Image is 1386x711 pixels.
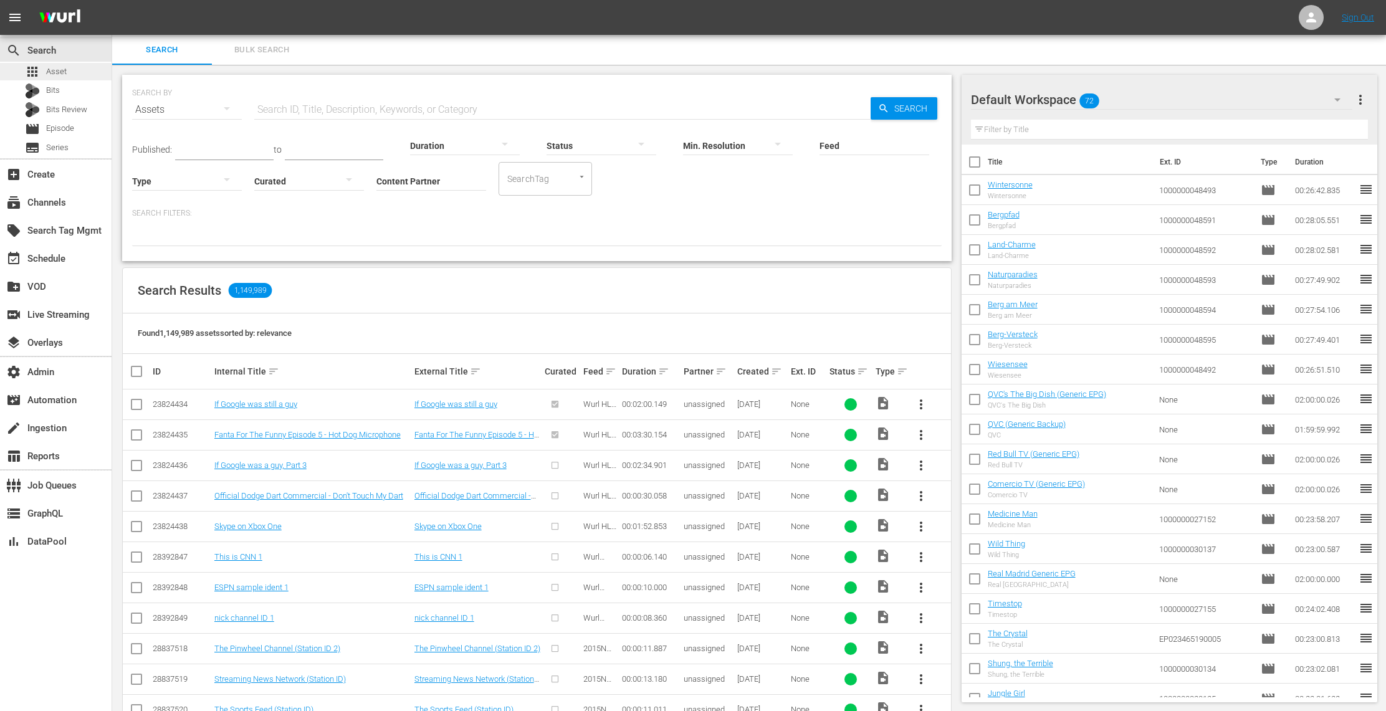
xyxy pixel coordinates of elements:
[1253,145,1288,179] th: Type
[214,430,401,439] a: Fanta For The Funny Episode 5 - Hot Dog Microphone
[25,102,40,117] div: Bits Review
[897,366,908,377] span: sort
[214,552,262,561] a: This is CNN 1
[138,283,221,298] span: Search Results
[1359,332,1374,346] span: reorder
[622,430,680,439] div: 00:03:30.154
[791,644,826,653] div: None
[605,366,616,377] span: sort
[684,583,725,592] span: unassigned
[715,366,727,377] span: sort
[30,3,90,32] img: ans4CAIJ8jUAAAAAAAAAAAAAAAAAAAAAAAAgQb4GAAAAAAAAAAAAAAAAAAAAAAAAJMjXAAAAAAAAAAAAAAAAAAAAAAAAgAT5G...
[988,569,1076,578] a: Real Madrid Generic EPG
[684,522,725,531] span: unassigned
[25,140,40,155] span: Series
[1261,542,1276,556] span: Episode
[737,552,787,561] div: [DATE]
[684,674,725,684] span: unassigned
[914,672,929,687] span: more_vert
[1359,601,1374,616] span: reorder
[1359,212,1374,227] span: reorder
[684,613,725,623] span: unassigned
[414,644,540,653] a: The Pinwheel Channel (Station ID 2)
[1359,571,1374,586] span: reorder
[914,580,929,595] span: more_vert
[214,644,340,653] a: The Pinwheel Channel (Station ID 2)
[6,449,21,464] span: Reports
[737,644,787,653] div: [DATE]
[988,670,1053,679] div: Shung, the Terrible
[988,659,1053,668] a: Shung, the Terrible
[988,270,1038,279] a: Naturparadies
[1152,145,1253,179] th: Ext. ID
[153,399,211,409] div: 23824434
[1290,624,1359,654] td: 00:23:00.813
[6,335,21,350] span: Overlays
[1261,631,1276,646] span: Episode
[914,397,929,412] span: more_vert
[132,208,942,219] p: Search Filters:
[6,223,21,238] span: Search Tag Mgmt
[906,451,936,480] button: more_vert
[1154,594,1256,624] td: 1000000027155
[6,393,21,408] span: Automation
[153,613,211,623] div: 28392849
[1359,391,1374,406] span: reorder
[414,364,542,379] div: External Title
[988,330,1038,339] a: Berg-Versteck
[1290,474,1359,504] td: 02:00:00.026
[622,491,680,500] div: 00:00:30.058
[914,458,929,473] span: more_vert
[1154,414,1256,444] td: None
[791,460,826,470] div: None
[988,629,1028,638] a: The Crystal
[1154,355,1256,384] td: 1000000048492
[414,674,539,693] a: Streaming News Network (Station ID)
[214,491,403,500] a: Official Dodge Dart Commercial - Don't Touch My Dart
[268,366,279,377] span: sort
[1290,564,1359,594] td: 02:00:00.000
[906,573,936,603] button: more_vert
[988,641,1028,649] div: The Crystal
[1154,325,1256,355] td: 1000000048595
[737,522,787,531] div: [DATE]
[906,389,936,419] button: more_vert
[583,583,612,611] span: Wurl Channel IDs
[583,430,616,449] span: Wurl HLS Test
[988,689,1025,698] a: Jungle Girl
[1359,631,1374,646] span: reorder
[1261,392,1276,407] span: Episode
[737,399,787,409] div: [DATE]
[1290,414,1359,444] td: 01:59:59.992
[737,430,787,439] div: [DATE]
[1154,235,1256,265] td: 1000000048592
[988,401,1106,409] div: QVC's The Big Dish
[470,366,481,377] span: sort
[25,64,40,79] span: Asset
[988,539,1025,548] a: Wild Thing
[876,518,891,533] span: Video
[1290,384,1359,414] td: 02:00:00.026
[6,365,21,379] span: Admin
[988,419,1066,429] a: QVC (Generic Backup)
[25,122,40,136] span: Episode
[988,341,1038,350] div: Berg-Versteck
[153,583,211,592] div: 28392848
[46,84,60,97] span: Bits
[914,489,929,503] span: more_vert
[583,613,612,641] span: Wurl Channel IDs
[1290,444,1359,474] td: 02:00:00.026
[988,240,1036,249] a: Land-Charme
[622,399,680,409] div: 00:02:00.149
[6,307,21,322] span: Live Streaming
[988,252,1036,260] div: Land-Charme
[6,195,21,210] span: Channels
[214,613,274,623] a: nick channel ID 1
[876,487,891,502] span: Video
[1261,302,1276,317] span: Episode
[658,366,669,377] span: sort
[6,506,21,521] span: GraphQL
[876,364,902,379] div: Type
[1154,295,1256,325] td: 1000000048594
[214,460,307,470] a: If Google was a guy, Part 3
